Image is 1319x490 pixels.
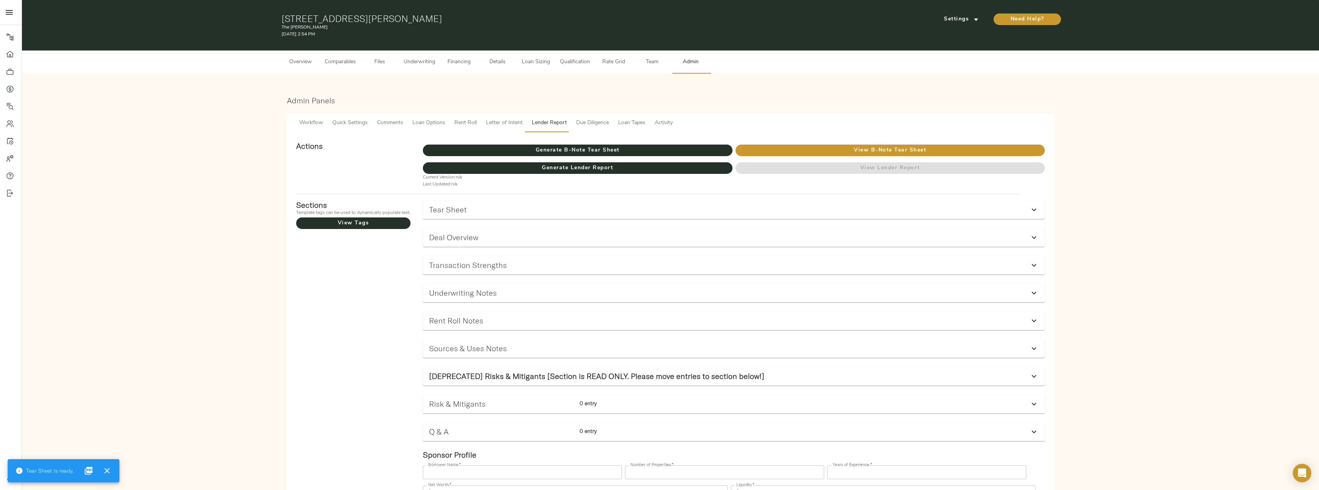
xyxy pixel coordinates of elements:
span: Lender Report [532,118,567,128]
span: Underwriting [404,57,435,67]
span: Generate B-Note Tear Sheet [423,146,732,155]
button: Generate Lender Report [423,162,732,174]
span: Settings [940,15,982,24]
h3: Deal Overview [429,233,478,242]
strong: [DEPRECATED] Risks & Mitigants [Section is READ ONLY. Please move entries to section below!] [429,371,764,381]
span: Overview [286,57,315,67]
span: Loan Sizing [521,57,551,67]
span: Activity [655,118,673,128]
p: The [PERSON_NAME] [282,24,800,31]
span: Financing [444,57,474,67]
span: Qualification [560,57,590,67]
div: Deal Overview [423,228,1045,247]
span: Due Diligence [576,118,609,128]
strong: 0 entry [580,428,597,434]
span: Generate Lender Report [423,163,732,173]
div: Risk & Mitigants0 entry [423,395,1045,413]
div: Q & A0 entry [423,423,1045,441]
span: Loan Options [412,118,445,128]
p: Current Version: n/a [423,174,732,181]
span: Rent Roll [454,118,477,128]
p: Template tags can be used to dynamically populate text. [296,209,411,216]
span: Comments [377,118,403,128]
div: Sources & Uses Notes [423,339,1045,358]
p: Last Updated: n/a [423,181,732,188]
button: View Tags [296,217,411,229]
button: Need Help? [994,13,1061,25]
span: Files [365,57,394,67]
button: Generate B-Note Tear Sheet [423,145,732,156]
div: Underwriting Notes [423,284,1045,302]
img: logo [7,465,15,480]
h3: Q & A [429,427,573,436]
span: Letter of Intent [486,118,523,128]
h3: Underwriting Notes [429,288,497,297]
h3: Rent Roll Notes [429,316,483,325]
div: Open Intercom Messenger [1293,464,1311,482]
span: View Tags [296,219,411,228]
div: Tear Sheet [423,200,1045,219]
span: Team [638,57,667,67]
span: Loan Tapes [618,118,645,128]
div: Transaction Strengths [423,256,1045,274]
span: Workflow [299,118,323,128]
strong: Sections [296,200,327,210]
span: Need Help? [1001,15,1053,24]
div: Rent Roll Notes [423,312,1045,330]
h3: Transaction Strengths [429,261,507,269]
button: View B-Note Tear Sheet [736,145,1045,156]
div: Tear Sheet is ready. [15,464,73,478]
span: Comparables [325,57,356,67]
strong: Sponsor Profile [423,450,476,460]
span: Admin [676,57,706,67]
div: [DEPRECATED] Risks & Mitigants [Section is READ ONLY. Please move entries to section below!] [423,367,1045,386]
h1: [STREET_ADDRESS][PERSON_NAME] [282,13,800,24]
button: Settings [932,13,990,25]
span: Quick Settings [332,118,368,128]
h3: Admin Panels [287,96,1054,105]
button: close [79,461,98,480]
strong: Actions [296,141,323,151]
h3: Tear Sheet [429,205,467,214]
p: [DATE] 2:54 PM [282,31,800,38]
h3: Sources & Uses Notes [429,344,507,353]
h3: Risk & Mitigants [429,399,573,408]
strong: 0 entry [580,400,597,407]
span: View B-Note Tear Sheet [736,146,1045,155]
span: Details [483,57,512,67]
span: Rate Grid [599,57,628,67]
